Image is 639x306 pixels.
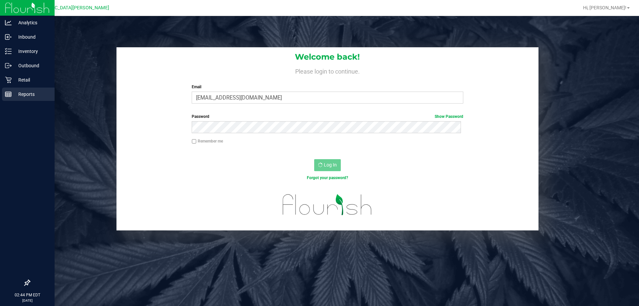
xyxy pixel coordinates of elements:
h1: Welcome back! [116,53,538,61]
input: Remember me [192,139,196,144]
span: [GEOGRAPHIC_DATA][PERSON_NAME] [27,5,109,11]
p: [DATE] [3,298,52,303]
inline-svg: Retail [5,77,12,83]
inline-svg: Inventory [5,48,12,55]
img: flourish_logo.svg [275,188,380,222]
a: Forgot your password? [307,175,348,180]
p: 02:44 PM EDT [3,292,52,298]
inline-svg: Inbound [5,34,12,40]
p: Analytics [12,19,52,27]
a: Show Password [435,114,463,119]
p: Inbound [12,33,52,41]
inline-svg: Analytics [5,19,12,26]
p: Retail [12,76,52,84]
span: Hi, [PERSON_NAME]! [583,5,626,10]
label: Email [192,84,463,90]
span: Password [192,114,209,119]
label: Remember me [192,138,223,144]
p: Reports [12,90,52,98]
inline-svg: Reports [5,91,12,98]
h4: Please login to continue. [116,67,538,75]
span: Log In [324,162,337,167]
p: Outbound [12,62,52,70]
p: Inventory [12,47,52,55]
button: Log In [314,159,341,171]
inline-svg: Outbound [5,62,12,69]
